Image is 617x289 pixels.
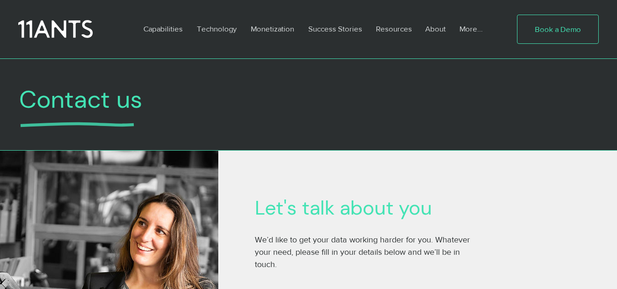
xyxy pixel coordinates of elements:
h2: Let's talk about you [255,196,547,220]
a: About [418,18,453,39]
p: Success Stories [304,18,367,39]
p: Monetization [246,18,299,39]
p: Capabilities [139,18,187,39]
p: Resources [371,18,417,39]
nav: Site [137,18,489,39]
a: Success Stories [301,18,369,39]
span: Contact us [19,84,142,115]
a: Book a Demo [517,15,599,44]
p: About [421,18,450,39]
p: We’d like to get your data working harder for you. Whatever your need, please fill in your detail... [255,234,474,271]
p: More... [455,18,487,39]
a: Technology [190,18,244,39]
a: Capabilities [137,18,190,39]
a: Monetization [244,18,301,39]
p: Technology [192,18,241,39]
a: Resources [369,18,418,39]
span: Book a Demo [535,24,581,35]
